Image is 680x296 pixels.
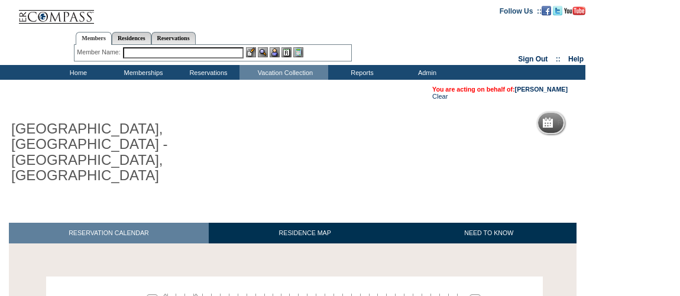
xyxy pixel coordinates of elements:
[9,223,209,243] a: RESERVATION CALENDAR
[151,32,196,44] a: Reservations
[246,47,256,57] img: b_edit.gif
[542,6,551,14] a: Become our fan on Facebook
[518,55,548,63] a: Sign Out
[553,6,562,14] a: Follow us on Twitter
[174,65,239,80] td: Reservations
[239,65,328,80] td: Vacation Collection
[281,47,292,57] img: Reservations
[393,65,458,80] td: Admin
[556,55,561,63] span: ::
[401,223,577,243] a: NEED TO KNOW
[9,119,274,186] h1: [GEOGRAPHIC_DATA], [GEOGRAPHIC_DATA] - [GEOGRAPHIC_DATA], [GEOGRAPHIC_DATA]
[515,86,568,93] a: [PERSON_NAME]
[568,55,584,63] a: Help
[553,6,562,15] img: Follow us on Twitter
[432,86,568,93] span: You are acting on behalf of:
[109,65,174,80] td: Memberships
[112,32,151,44] a: Residences
[542,6,551,15] img: Become our fan on Facebook
[209,223,401,243] a: RESIDENCE MAP
[500,6,542,15] td: Follow Us ::
[44,65,109,80] td: Home
[293,47,303,57] img: b_calculator.gif
[77,47,122,57] div: Member Name:
[76,32,112,45] a: Members
[328,65,393,80] td: Reports
[558,119,648,127] h5: Reservation Calendar
[432,93,448,100] a: Clear
[258,47,268,57] img: View
[564,6,585,14] a: Subscribe to our YouTube Channel
[564,6,585,15] img: Subscribe to our YouTube Channel
[270,47,280,57] img: Impersonate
